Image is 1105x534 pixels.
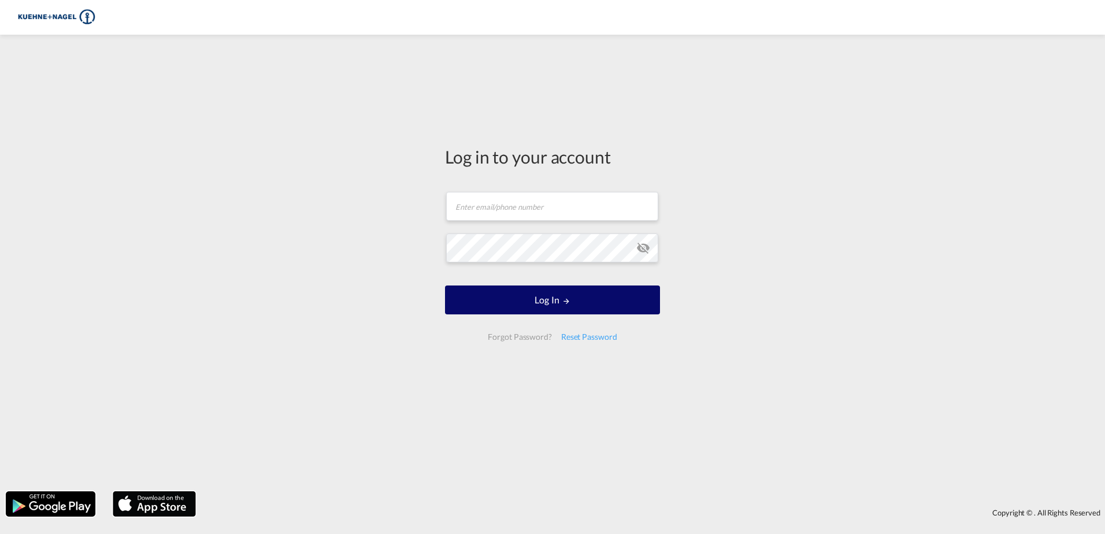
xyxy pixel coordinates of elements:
button: LOGIN [445,285,660,314]
img: 36441310f41511efafde313da40ec4a4.png [17,5,95,31]
div: Log in to your account [445,144,660,169]
img: google.png [5,490,97,518]
input: Enter email/phone number [446,192,658,221]
div: Reset Password [557,327,622,347]
md-icon: icon-eye-off [636,241,650,255]
img: apple.png [112,490,197,518]
div: Forgot Password? [483,327,556,347]
div: Copyright © . All Rights Reserved [202,503,1105,522]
